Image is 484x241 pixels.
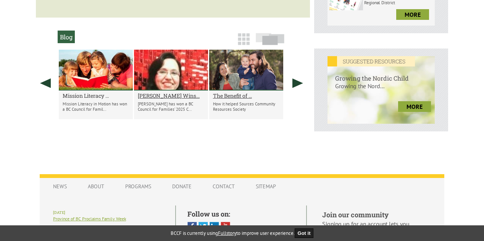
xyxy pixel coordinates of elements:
[213,101,279,112] p: How it helped Sources Community Resources Society
[165,179,199,194] a: Donate
[398,101,431,112] a: more
[53,216,126,222] a: Province of BC Proclaims Family Week
[253,37,287,49] a: Slide View
[210,222,219,231] img: Linked In
[256,33,284,45] img: slide-icon.png
[205,179,242,194] a: Contact
[63,92,129,99] a: Mission Literacy ...
[138,92,204,99] a: [PERSON_NAME] Wins...
[295,228,314,238] button: Got it
[328,56,415,66] em: SUGGESTED RESOURCES
[187,209,295,218] h5: Follow us on:
[328,66,435,82] h6: Growing the Nordic Child
[221,222,230,231] img: You Tube
[118,179,159,194] a: Programs
[138,101,204,112] p: [PERSON_NAME] has won a BC Council for Families’ 2025 C...
[213,92,279,99] a: The Benefit of ...
[236,37,252,49] a: Grid View
[238,33,250,45] img: grid-icon.png
[58,31,75,43] h2: Blog
[198,222,208,231] img: Twitter
[322,210,431,219] h5: Join our community
[134,50,208,119] li: Inas Lasheen Wins Family Service Award
[53,210,164,215] h6: [DATE]
[209,50,283,119] li: The Benefit of Organization-Wide Indigenous Cultural Safety Training
[59,50,133,119] li: Mission Literacy in Motion Wins Family Service Award
[187,222,197,231] img: Facebook
[80,179,112,194] a: About
[248,179,284,194] a: Sitemap
[218,230,236,236] a: Fullstory
[396,9,429,20] a: more
[63,101,129,112] p: Mission Literacy in Motion has won a BC Council for Famil...
[328,82,435,97] p: Growing the Nord...
[45,179,74,194] a: News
